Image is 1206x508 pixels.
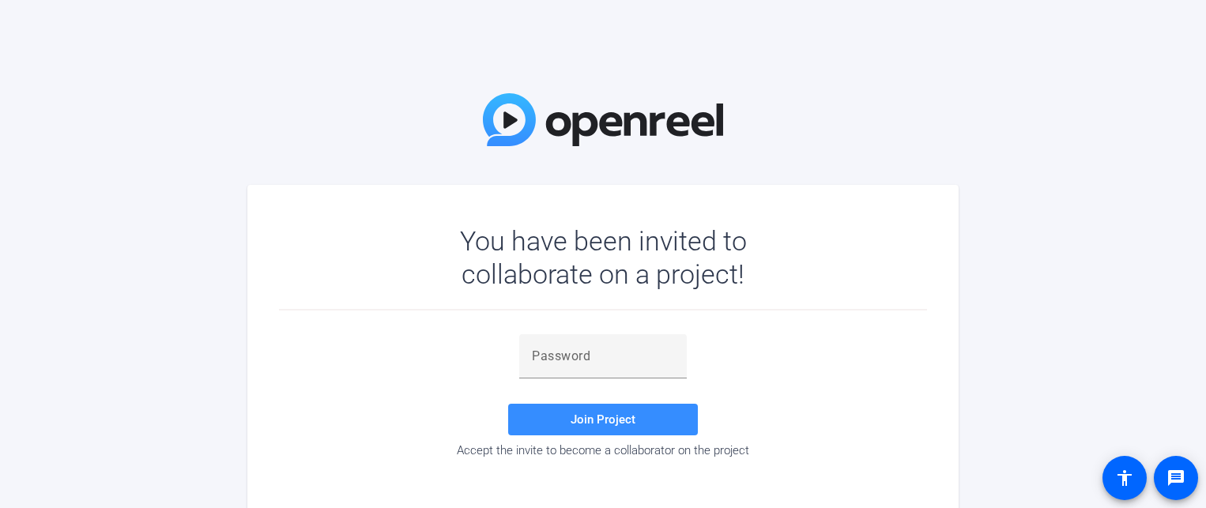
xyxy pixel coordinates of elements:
[414,224,793,291] div: You have been invited to collaborate on a project!
[1115,468,1134,487] mat-icon: accessibility
[508,404,698,435] button: Join Project
[483,93,723,146] img: OpenReel Logo
[571,412,635,427] span: Join Project
[532,347,674,366] input: Password
[279,443,927,457] div: Accept the invite to become a collaborator on the project
[1166,468,1185,487] mat-icon: message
